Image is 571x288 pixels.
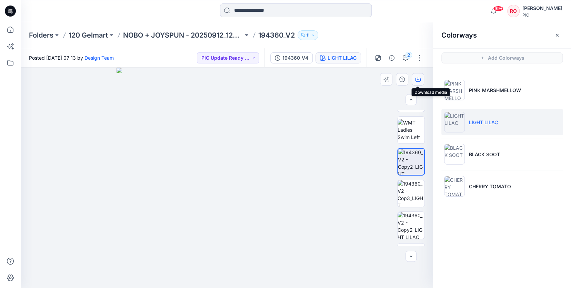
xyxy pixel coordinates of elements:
[469,183,511,190] p: CHERRY TOMATO
[84,55,114,61] a: Design Team
[328,54,357,62] div: LIGHT LILAC
[522,4,562,12] div: [PERSON_NAME]
[444,176,465,197] img: CHERRY TOMATO
[315,52,361,63] button: LIGHT LILAC
[493,6,503,11] span: 99+
[123,30,243,40] a: NOBO + JOYSPUN - 20250912_120_GC
[117,68,337,288] img: eyJhbGciOiJIUzI1NiIsImtpZCI6IjAiLCJzbHQiOiJzZXMiLCJ0eXAiOiJKV1QifQ.eyJkYXRhIjp7InR5cGUiOiJzdG9yYW...
[469,87,521,94] p: PINK MARSHMELLOW
[306,31,310,39] p: 11
[400,52,411,63] button: 2
[507,5,520,17] div: RO
[29,54,114,61] span: Posted [DATE] 07:13 by
[282,54,308,62] div: 194360_V4
[270,52,313,63] button: 194360_V4
[398,149,424,175] img: 194360_V2 - Copy2_LIGHT LILAC_Front
[405,52,412,59] div: 2
[469,151,500,158] p: BLACK SOOT
[441,31,477,39] h2: Colorways
[469,119,498,126] p: LIGHT LILAC
[398,212,424,239] img: 194360_V2 - Copy2_LIGHT LILAC
[258,30,295,40] p: 194360_V2
[386,52,397,63] button: Details
[444,80,465,100] img: PINK MARSHMELLOW
[298,30,318,40] button: 11
[398,119,424,141] img: WMT Ladies Swim Left
[444,112,465,132] img: LIGHT LILAC
[69,30,108,40] a: 120 Gelmart
[522,12,562,18] div: PIC
[29,30,53,40] a: Folders
[444,144,465,165] img: BLACK SOOT
[398,180,424,207] img: 194360_V2 - Cop3_LIGHT LILAC_Left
